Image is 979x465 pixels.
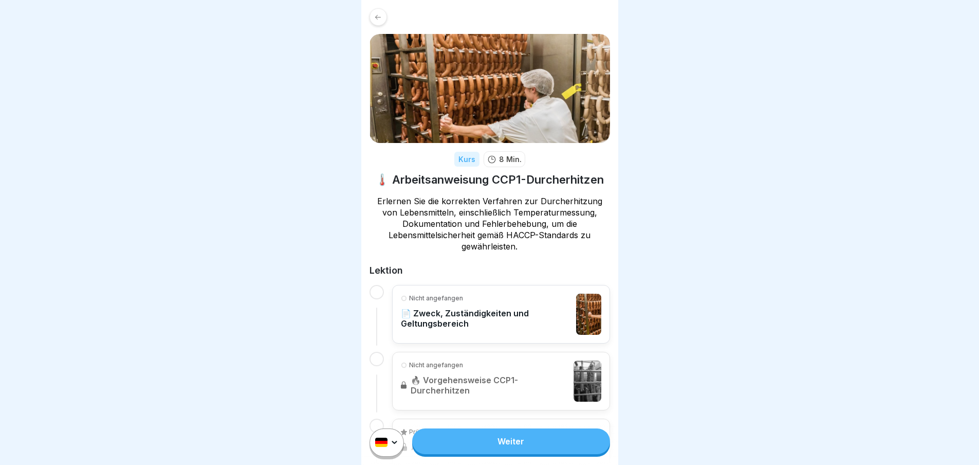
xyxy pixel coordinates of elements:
img: hvxepc8g01zu3rjqex5ywi6r.png [370,34,610,143]
h1: 🌡️ Arbeitsanweisung CCP1-Durcherhitzen [375,172,604,187]
a: Nicht angefangen📄 Zweck, Zuständigkeiten und Geltungsbereich [401,294,601,335]
h2: Lektion [370,264,610,277]
p: Nicht angefangen [409,294,463,303]
div: Kurs [454,152,479,167]
img: de.svg [375,438,387,448]
a: Weiter [412,428,609,454]
img: h365s4g0l2j3qjua877drst1.png [576,294,601,335]
p: Erlernen Sie die korrekten Verfahren zur Durcherhitzung von Lebensmitteln, einschließlich Tempera... [370,195,610,252]
p: 8 Min. [499,154,522,165]
p: 📄 Zweck, Zuständigkeiten und Geltungsbereich [401,308,571,329]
